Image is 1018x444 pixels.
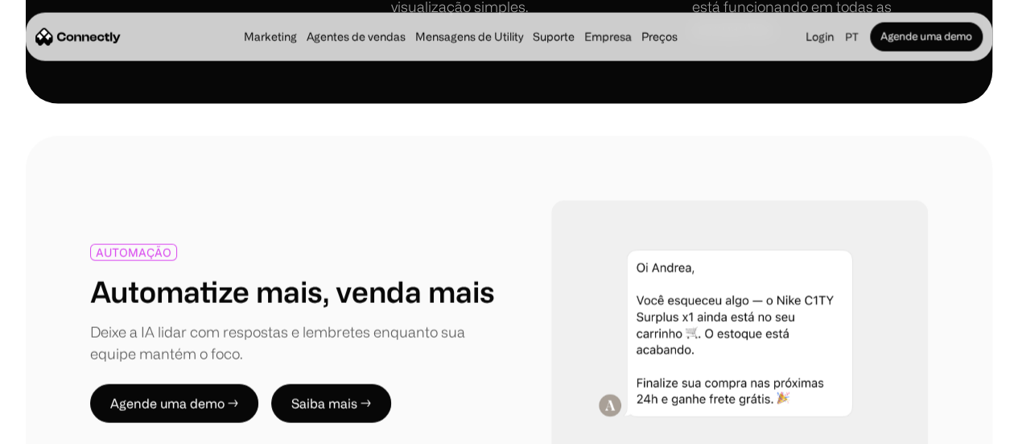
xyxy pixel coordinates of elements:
div: Deixe a IA lidar com respostas e lembretes enquanto sua equipe mantém o foco. [90,322,509,365]
a: Agende uma demo [870,23,983,52]
div: pt [839,26,870,48]
a: home [35,25,121,49]
div: Empresa [584,26,632,48]
a: Login [801,26,839,48]
a: Agende uma demo → [90,384,258,423]
a: Preços [637,31,682,44]
a: Mensagens de Utility [410,31,528,44]
div: pt [845,26,858,48]
a: Marketing [239,31,302,44]
aside: Language selected: Português (Brasil) [16,414,97,438]
div: Empresa [579,26,637,48]
ul: Language list [32,416,97,438]
div: AUTOMAÇÃO [96,247,171,259]
a: Saiba mais → [271,384,391,423]
a: Agentes de vendas [302,31,410,44]
a: Suporte [528,31,579,44]
h1: Automatize mais, venda mais [90,274,495,309]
